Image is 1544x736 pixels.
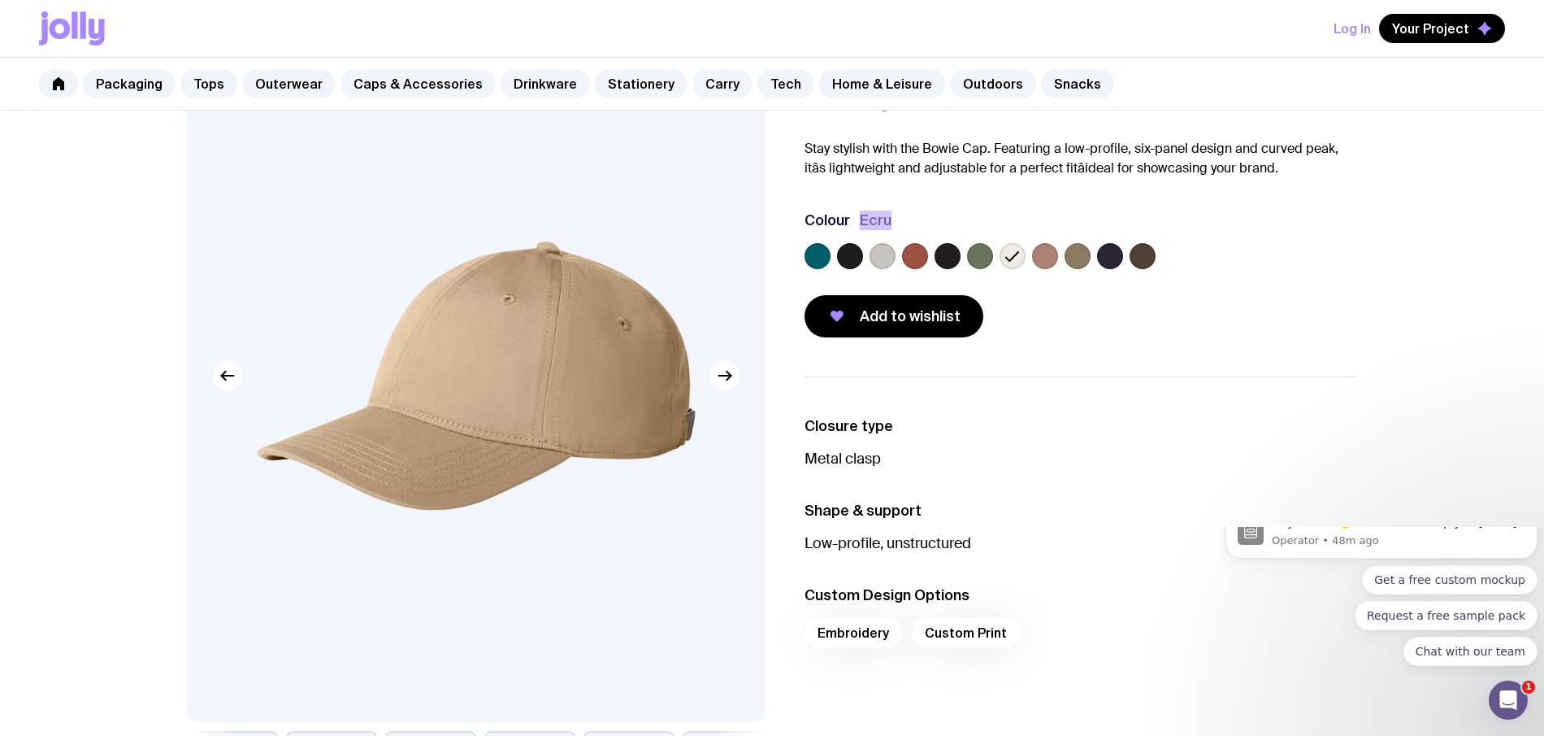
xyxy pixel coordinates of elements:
a: Snacks [1041,69,1114,98]
a: Packaging [83,69,176,98]
h3: Closure type [805,416,1357,436]
p: Message from Operator, sent 48m ago [53,7,306,21]
h3: Colour [805,211,850,230]
a: Home & Leisure [819,69,945,98]
a: Tops [180,69,237,98]
a: Carry [692,69,752,98]
h3: Shape & support [805,501,1357,520]
div: Quick reply options [7,38,319,139]
span: Ecru [860,211,891,230]
button: Quick reply: Request a free sample pack [136,74,319,103]
a: Outerwear [242,69,336,98]
a: Outdoors [950,69,1036,98]
a: Caps & Accessories [340,69,496,98]
p: Low-profile, unstructured [805,533,1357,553]
a: Drinkware [501,69,590,98]
button: Your Project [1379,14,1505,43]
span: 1 [1522,681,1535,694]
button: Quick reply: Get a free custom mockup [143,38,319,68]
a: Tech [757,69,814,98]
span: Your Project [1392,20,1469,37]
p: Stay stylish with the Bowie Cap. Featuring a low-profile, six-panel design and curved peak, itâs ... [805,139,1357,178]
iframe: Intercom live chat [1489,681,1528,720]
button: Log In [1334,14,1371,43]
iframe: Intercom notifications message [1219,527,1544,676]
button: Quick reply: Chat with our team [184,110,319,139]
a: Stationery [595,69,687,98]
span: Add to wishlist [860,307,961,326]
h3: Custom Design Options [805,586,1357,605]
p: Metal clasp [805,449,1357,468]
button: Add to wishlist [805,295,983,338]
